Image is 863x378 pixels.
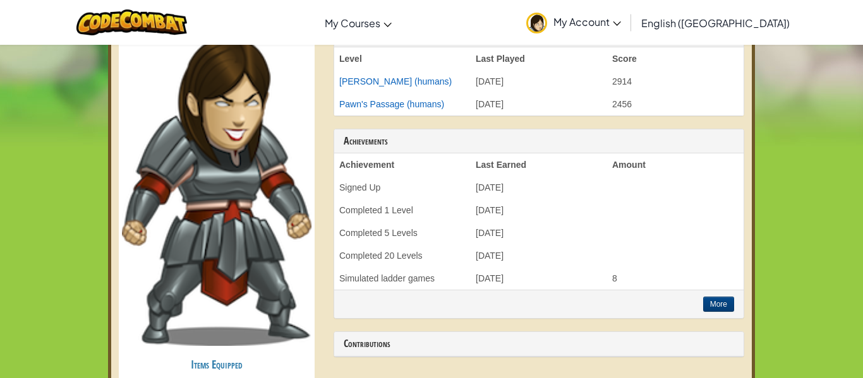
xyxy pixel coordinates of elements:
[471,70,607,93] td: [DATE]
[76,9,187,35] img: CodeCombat logo
[471,47,607,70] th: Last Played
[325,16,380,30] span: My Courses
[607,93,744,115] td: 2456
[334,244,471,267] td: Completed 20 Levels
[553,15,621,28] span: My Account
[607,153,744,176] th: Amount
[339,76,452,86] a: [PERSON_NAME] (humans)
[334,199,471,221] td: Completed 1 Level
[334,176,471,199] td: Signed Up
[471,153,607,176] th: Last Earned
[471,267,607,290] td: [DATE]
[344,338,734,350] h3: Contributions
[471,244,607,267] td: [DATE]
[334,153,471,176] th: Achievement
[703,297,734,312] button: More
[125,355,308,374] h4: Items Equipped
[318,6,398,40] a: My Courses
[339,99,444,109] a: Pawn's Passage (humans)
[471,93,607,115] td: [DATE]
[607,70,744,93] td: 2914
[334,221,471,244] td: Completed 5 Levels
[471,199,607,221] td: [DATE]
[641,16,790,30] span: English ([GEOGRAPHIC_DATA])
[334,47,471,70] th: Level
[344,136,734,147] h3: Achievements
[635,6,796,40] a: English ([GEOGRAPHIC_DATA])
[471,221,607,244] td: [DATE]
[607,267,744,290] td: 8
[520,3,627,42] a: My Account
[607,47,744,70] th: Score
[526,13,547,33] img: avatar
[334,267,471,290] td: Simulated ladder games
[471,176,607,199] td: [DATE]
